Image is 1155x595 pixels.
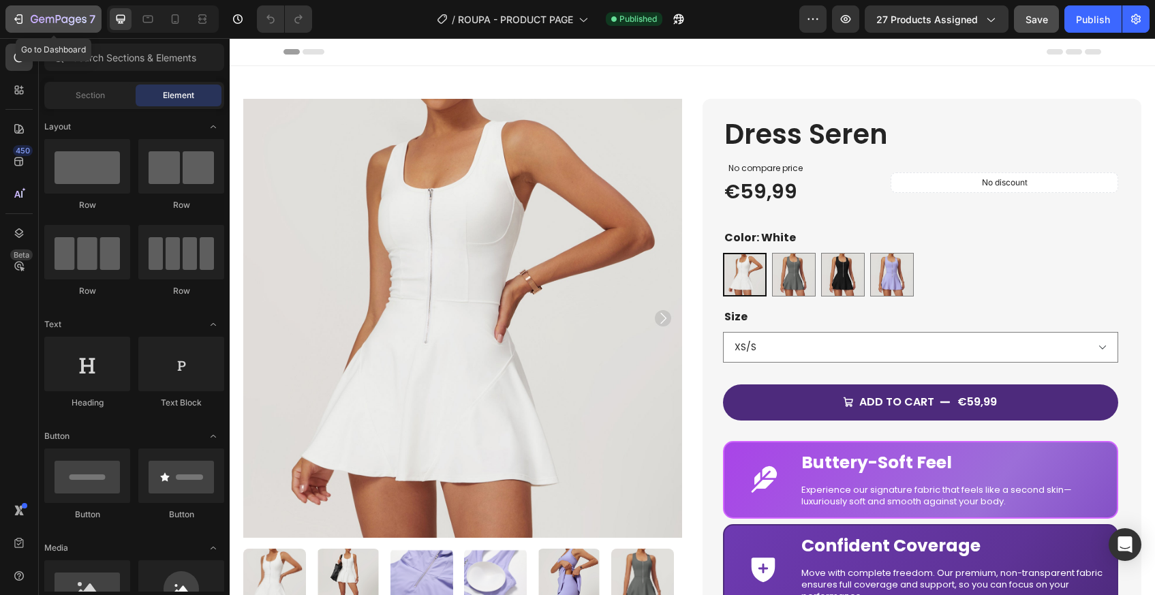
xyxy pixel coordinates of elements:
span: Text [44,318,61,331]
span: Section [76,89,105,102]
p: No compare price [499,126,650,134]
h2: Buttery-Soft Feel [570,412,879,438]
p: 7 [89,11,95,27]
input: Search Sections & Elements [44,44,224,71]
button: Carousel Next Arrow [425,272,442,288]
p: Experience our signature fabric that feels like a second skin—luxuriously soft and smooth against... [572,446,878,470]
span: / [452,12,455,27]
div: Add to cart [630,357,705,371]
div: Heading [44,397,130,409]
span: Save [1026,14,1048,25]
div: Row [44,285,130,297]
button: Add to cart [493,346,889,382]
div: €59,99 [493,140,656,168]
span: Toggle open [202,116,224,138]
p: Move with complete freedom. Our premium, non-transparent fabric ensures full coverage and support... [572,530,878,564]
span: Toggle open [202,314,224,335]
div: Button [44,508,130,521]
div: Row [138,199,224,211]
span: Toggle open [202,425,224,447]
span: 27 products assigned [876,12,978,27]
button: 7 [5,5,102,33]
button: 27 products assigned [865,5,1008,33]
div: 450 [13,145,33,156]
span: Published [619,13,657,25]
button: Save [1014,5,1059,33]
div: Text Block [138,397,224,409]
div: Beta [10,249,33,260]
legend: Size [493,269,519,288]
div: Undo/Redo [257,5,312,33]
span: Element [163,89,194,102]
h2: Confident Coverage [570,495,879,521]
span: ROUPA - PRODUCT PAGE [458,12,573,27]
div: Row [44,199,130,211]
span: Button [44,430,70,442]
iframe: Design area [230,38,1155,595]
span: Media [44,542,68,554]
h1: Dress Seren [493,77,889,115]
button: Publish [1064,5,1122,33]
p: No discount [752,138,798,151]
div: Open Intercom Messenger [1109,528,1141,561]
span: Layout [44,121,71,133]
span: Toggle open [202,537,224,559]
div: Row [138,285,224,297]
div: Button [138,508,224,521]
div: €59,99 [726,356,769,373]
div: Publish [1076,12,1110,27]
legend: Color: White [493,190,568,209]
